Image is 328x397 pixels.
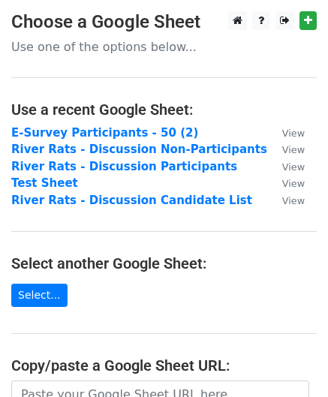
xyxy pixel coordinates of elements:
[11,160,237,173] a: River Rats - Discussion Participants
[11,356,317,374] h4: Copy/paste a Google Sheet URL:
[11,39,317,55] p: Use one of the options below...
[11,126,198,140] a: E-Survey Participants - 50 (2)
[11,194,252,207] a: River Rats - Discussion Candidate List
[11,11,317,33] h3: Choose a Google Sheet
[282,178,305,189] small: View
[11,284,68,307] a: Select...
[267,176,305,190] a: View
[11,176,78,190] a: Test Sheet
[282,128,305,139] small: View
[11,143,267,156] a: River Rats - Discussion Non-Participants
[282,144,305,155] small: View
[282,195,305,206] small: View
[267,143,305,156] a: View
[253,325,328,397] iframe: Chat Widget
[11,101,317,119] h4: Use a recent Google Sheet:
[267,126,305,140] a: View
[267,160,305,173] a: View
[11,254,317,272] h4: Select another Google Sheet:
[282,161,305,173] small: View
[267,194,305,207] a: View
